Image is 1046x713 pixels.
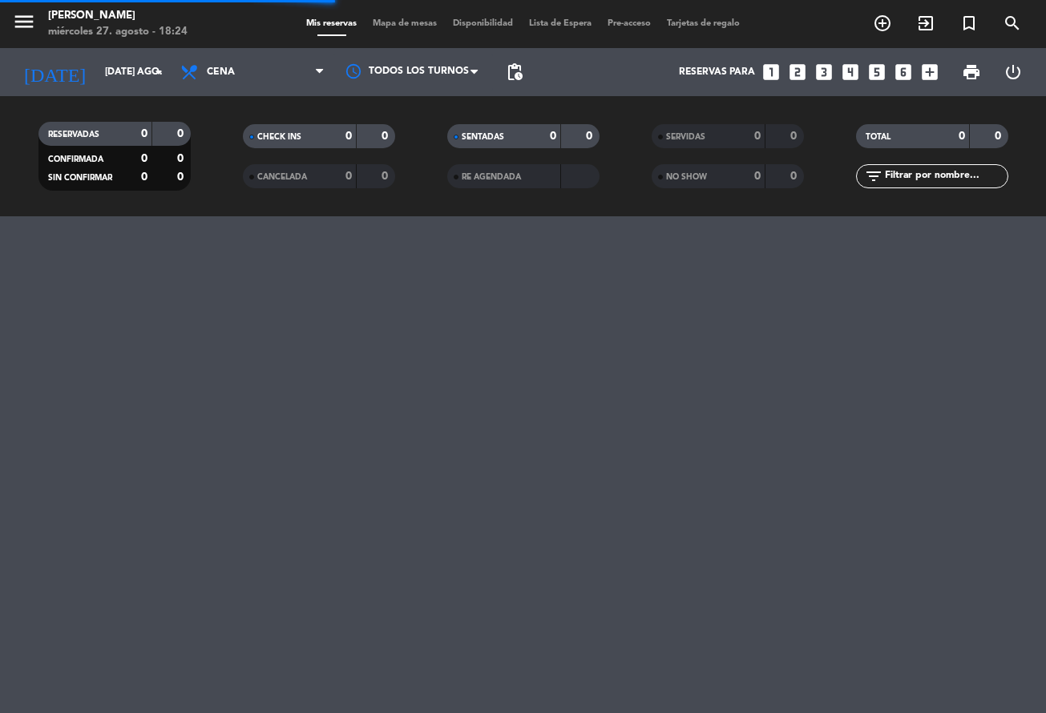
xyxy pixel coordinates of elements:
[893,62,914,83] i: looks_6
[1004,62,1023,82] i: power_settings_new
[505,62,524,82] span: pending_actions
[345,131,352,142] strong: 0
[177,153,187,164] strong: 0
[445,19,521,28] span: Disponibilidad
[600,19,659,28] span: Pre-acceso
[12,10,36,39] button: menu
[1003,14,1022,33] i: search
[790,131,800,142] strong: 0
[48,131,99,139] span: RESERVADAS
[992,48,1034,96] div: LOG OUT
[754,131,761,142] strong: 0
[141,128,147,139] strong: 0
[141,153,147,164] strong: 0
[12,10,36,34] i: menu
[550,131,556,142] strong: 0
[919,62,940,83] i: add_box
[659,19,748,28] span: Tarjetas de regalo
[864,167,883,186] i: filter_list
[883,167,1008,185] input: Filtrar por nombre...
[382,131,391,142] strong: 0
[149,62,168,82] i: arrow_drop_down
[48,8,188,24] div: [PERSON_NAME]
[959,14,979,33] i: turned_in_not
[754,171,761,182] strong: 0
[761,62,781,83] i: looks_one
[959,131,965,142] strong: 0
[48,174,112,182] span: SIN CONFIRMAR
[462,133,504,141] span: SENTADAS
[962,62,981,82] span: print
[257,173,307,181] span: CANCELADA
[790,171,800,182] strong: 0
[48,24,188,40] div: miércoles 27. agosto - 18:24
[666,173,707,181] span: NO SHOW
[365,19,445,28] span: Mapa de mesas
[12,54,97,90] i: [DATE]
[787,62,808,83] i: looks_two
[679,66,755,78] span: Reservas para
[866,62,887,83] i: looks_5
[916,14,935,33] i: exit_to_app
[48,155,103,163] span: CONFIRMADA
[866,133,891,141] span: TOTAL
[177,171,187,183] strong: 0
[462,173,521,181] span: RE AGENDADA
[207,66,235,78] span: Cena
[586,131,596,142] strong: 0
[257,133,301,141] span: CHECK INS
[382,171,391,182] strong: 0
[873,14,892,33] i: add_circle_outline
[666,133,705,141] span: SERVIDAS
[141,171,147,183] strong: 0
[521,19,600,28] span: Lista de Espera
[840,62,861,83] i: looks_4
[814,62,834,83] i: looks_3
[345,171,352,182] strong: 0
[177,128,187,139] strong: 0
[298,19,365,28] span: Mis reservas
[995,131,1004,142] strong: 0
